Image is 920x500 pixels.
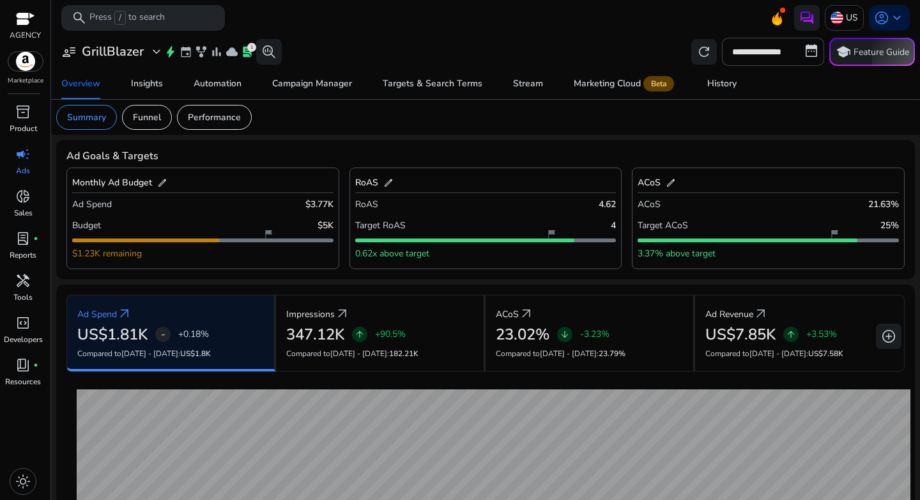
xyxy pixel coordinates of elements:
h2: US$7.85K [705,325,776,344]
span: search [72,10,87,26]
a: arrow_outward [519,306,534,322]
button: schoolFeature Guide [829,38,915,66]
span: flag_2 [546,229,556,239]
div: History [707,79,737,88]
p: Developers [4,334,43,345]
span: family_history [195,45,208,58]
p: 4 [611,219,616,232]
p: Ad Spend [72,198,112,211]
span: keyboard_arrow_down [889,10,905,26]
span: inventory_2 [15,104,31,120]
span: fiber_manual_record [33,236,38,241]
p: Compared to : [705,348,894,359]
p: US [846,6,858,29]
p: $3.77K [305,198,333,211]
span: edit [666,178,676,188]
div: 1 [247,43,256,52]
p: Marketplace [8,76,43,86]
span: handyman [15,273,31,288]
span: arrow_upward [355,329,365,340]
span: add_circle [881,329,896,344]
span: cloud [226,45,238,58]
p: Summary [67,111,106,124]
span: light_mode [15,474,31,489]
h2: US$1.81K [77,325,148,344]
p: 3.37% above target [638,247,716,260]
div: Automation [194,79,241,88]
p: Ad Spend [77,308,117,321]
span: campaign [15,146,31,162]
div: Stream [513,79,543,88]
a: arrow_outward [117,306,132,322]
p: 4.62 [599,198,616,211]
p: +90.5% [375,330,406,339]
span: bar_chart [210,45,223,58]
p: Resources [5,376,41,387]
p: ACoS [638,198,661,211]
span: donut_small [15,189,31,204]
h2: 347.12K [286,325,344,344]
span: 23.79% [599,348,625,359]
p: ACoS [496,308,519,321]
a: arrow_outward [753,306,769,322]
p: Feature Guide [854,46,909,59]
span: [DATE] - [DATE] [330,348,387,359]
span: search_insights [261,44,277,59]
p: $5K [318,219,333,232]
span: book_4 [15,357,31,373]
button: refresh [691,39,717,65]
p: Funnel [133,111,161,124]
p: Compared to : [496,348,683,359]
p: Reports [10,249,36,261]
div: Campaign Manager [272,79,352,88]
span: flag_2 [263,229,273,239]
p: Target RoAS [355,219,406,232]
img: us.svg [831,12,843,24]
h5: Monthly Ad Budget [72,178,152,189]
p: AGENCY [10,29,41,41]
h5: ACoS [638,178,661,189]
p: +3.53% [806,330,837,339]
span: [DATE] - [DATE] [749,348,806,359]
p: Compared to : [286,348,473,359]
div: Marketing Cloud [574,79,677,89]
p: $1.23K remaining [72,247,142,260]
p: 0.62x above target [355,247,429,260]
span: edit [383,178,394,188]
p: Ads [16,165,30,176]
div: Insights [131,79,163,88]
p: Impressions [286,308,335,321]
h2: 23.02% [496,325,549,344]
span: Beta [643,76,674,91]
span: school [836,44,851,59]
span: [DATE] - [DATE] [540,348,597,359]
span: [DATE] - [DATE] [121,348,178,359]
p: Press to search [89,11,165,25]
span: flag_2 [829,229,839,239]
span: fiber_manual_record [33,363,38,368]
span: event [180,45,192,58]
p: Tools [13,292,33,303]
span: lab_profile [241,45,254,58]
p: Product [10,123,37,134]
a: arrow_outward [335,306,350,322]
span: US$1.8K [180,348,211,359]
p: 25% [880,219,899,232]
div: Overview [61,79,100,88]
span: arrow_upward [786,329,796,340]
p: -3.23% [580,330,609,339]
span: 182.21K [389,348,418,359]
p: Ad Revenue [705,308,753,321]
span: lab_profile [15,231,31,246]
h4: Ad Goals & Targets [66,150,158,162]
div: Targets & Search Terms [383,79,482,88]
span: refresh [696,44,712,59]
p: +0.18% [178,330,209,339]
span: user_attributes [61,44,77,59]
span: code_blocks [15,315,31,331]
p: Target ACoS [638,219,688,232]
